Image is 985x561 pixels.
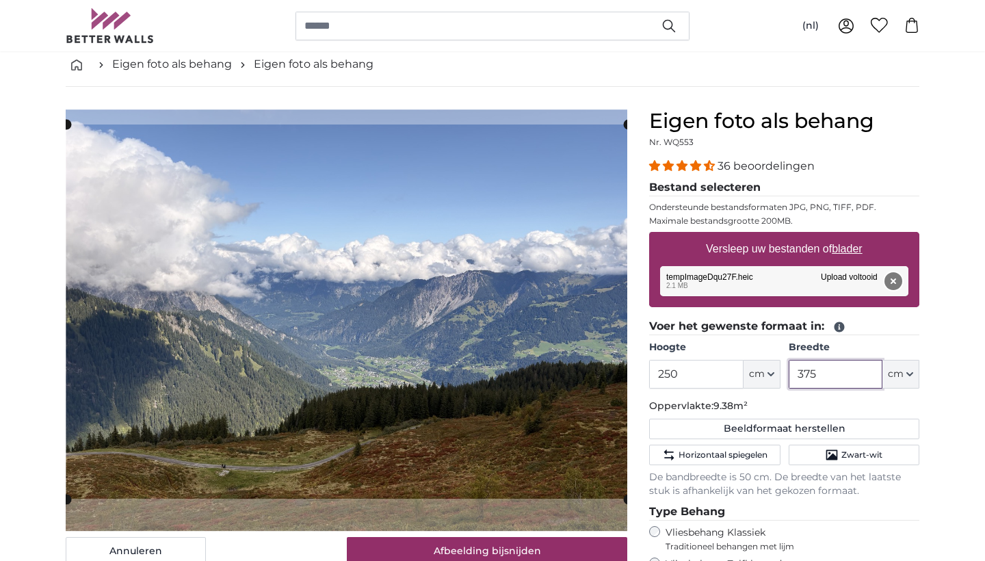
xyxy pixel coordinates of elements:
button: cm [744,360,780,389]
label: Breedte [789,341,919,354]
label: Hoogte [649,341,780,354]
button: (nl) [791,14,830,38]
legend: Voer het gewenste formaat in: [649,318,919,335]
p: Maximale bestandsgrootte 200MB. [649,216,919,226]
span: cm [749,367,765,381]
button: Beeldformaat herstellen [649,419,919,439]
img: Betterwalls [66,8,155,43]
span: Nr. WQ553 [649,137,694,147]
h1: Eigen foto als behang [649,109,919,133]
p: Ondersteunde bestandsformaten JPG, PNG, TIFF, PDF. [649,202,919,213]
u: blader [832,243,862,255]
span: 4.31 stars [649,159,718,172]
span: 36 beoordelingen [718,159,815,172]
span: cm [888,367,904,381]
span: Horizontaal spiegelen [679,449,767,460]
button: cm [882,360,919,389]
button: Horizontaal spiegelen [649,445,780,465]
a: Eigen foto als behang [112,56,232,73]
span: Traditioneel behangen met lijm [666,541,894,552]
label: Vliesbehang Klassiek [666,526,894,552]
p: De bandbreedte is 50 cm. De breedte van het laatste stuk is afhankelijk van het gekozen formaat. [649,471,919,498]
legend: Type Behang [649,504,919,521]
label: Versleep uw bestanden of [700,235,868,263]
span: Zwart-wit [841,449,882,460]
nav: breadcrumbs [66,42,919,87]
legend: Bestand selecteren [649,179,919,196]
a: Eigen foto als behang [254,56,373,73]
span: 9.38m² [713,400,748,412]
p: Oppervlakte: [649,400,919,413]
button: Zwart-wit [789,445,919,465]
